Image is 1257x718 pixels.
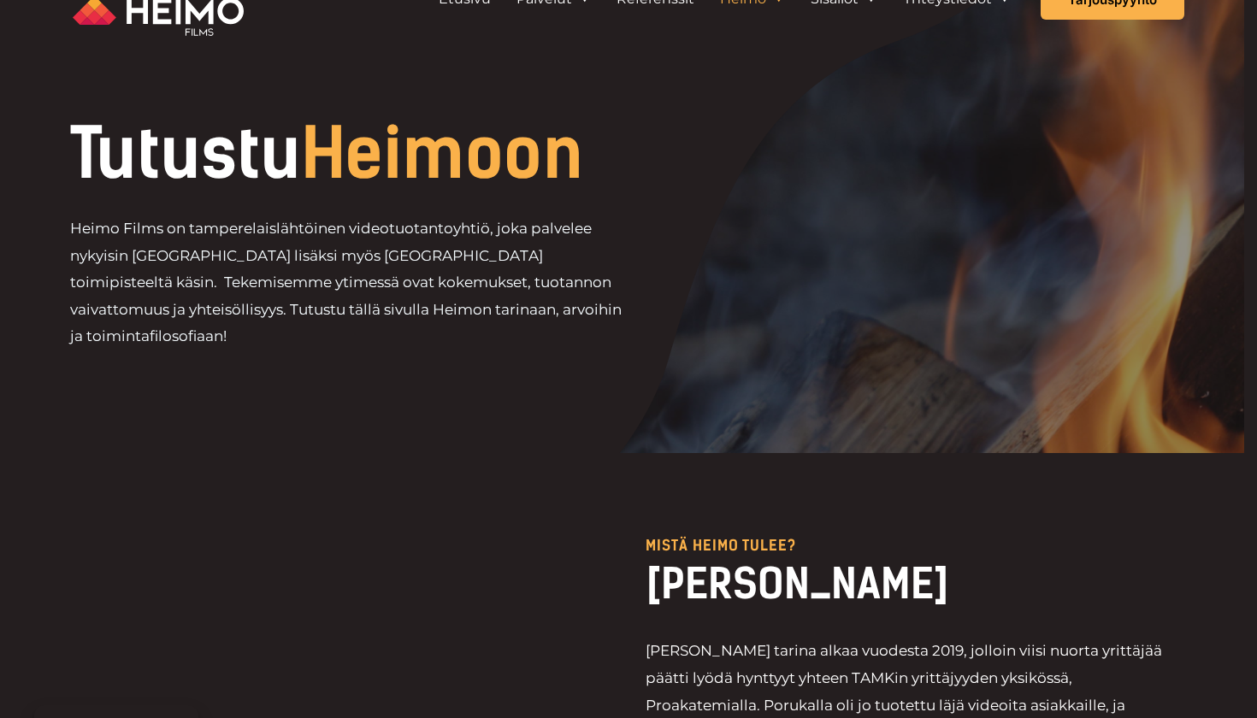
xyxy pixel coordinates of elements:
[70,215,628,350] p: Heimo Films on tamperelaislähtöinen videotuotantoyhtiö, joka palvelee nykyisin [GEOGRAPHIC_DATA] ...
[301,113,583,195] span: Heimoon
[70,120,745,188] h1: Tutustu
[646,538,1184,553] p: Mistä heimo tulee?
[646,557,1184,610] h2: [PERSON_NAME]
